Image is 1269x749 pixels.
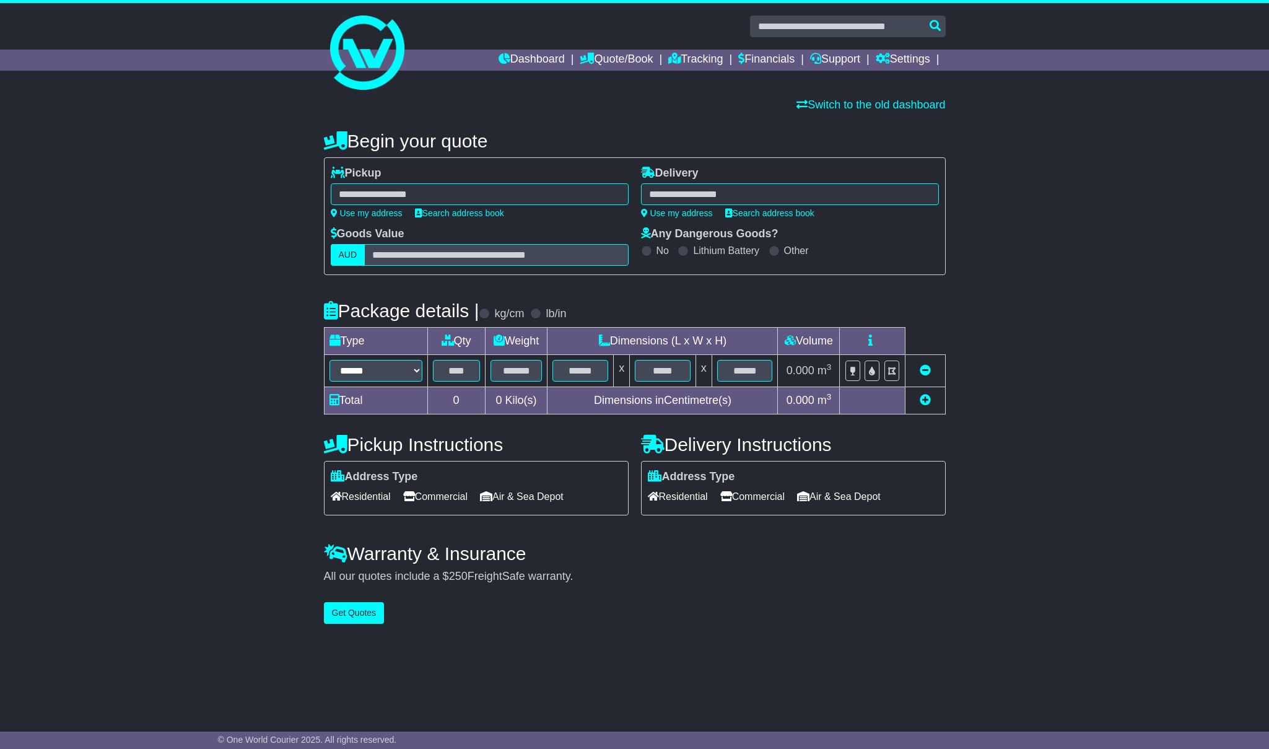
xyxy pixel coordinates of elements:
[641,434,946,455] h4: Delivery Instructions
[827,362,832,372] sup: 3
[797,487,881,506] span: Air & Sea Depot
[403,487,468,506] span: Commercial
[218,735,397,745] span: © One World Courier 2025. All rights reserved.
[668,50,723,71] a: Tracking
[324,570,946,584] div: All our quotes include a $ FreightSafe warranty.
[696,355,712,387] td: x
[547,387,778,414] td: Dimensions in Centimetre(s)
[648,470,735,484] label: Address Type
[331,487,391,506] span: Residential
[485,387,547,414] td: Kilo(s)
[641,227,778,241] label: Any Dangerous Goods?
[876,50,930,71] a: Settings
[331,244,365,266] label: AUD
[796,99,945,111] a: Switch to the old dashboard
[641,167,699,180] label: Delivery
[324,387,427,414] td: Total
[331,470,418,484] label: Address Type
[641,208,713,218] a: Use my address
[485,328,547,355] td: Weight
[787,394,814,406] span: 0.000
[818,364,832,377] span: m
[693,245,759,256] label: Lithium Battery
[495,394,502,406] span: 0
[324,131,946,151] h4: Begin your quote
[480,487,564,506] span: Air & Sea Depot
[648,487,708,506] span: Residential
[324,602,385,624] button: Get Quotes
[324,328,427,355] td: Type
[331,208,403,218] a: Use my address
[499,50,565,71] a: Dashboard
[546,307,566,321] label: lb/in
[614,355,630,387] td: x
[494,307,524,321] label: kg/cm
[827,392,832,401] sup: 3
[818,394,832,406] span: m
[920,394,931,406] a: Add new item
[449,570,468,582] span: 250
[427,387,485,414] td: 0
[725,208,814,218] a: Search address book
[787,364,814,377] span: 0.000
[331,167,382,180] label: Pickup
[920,364,931,377] a: Remove this item
[720,487,785,506] span: Commercial
[778,328,840,355] td: Volume
[810,50,860,71] a: Support
[324,300,479,321] h4: Package details |
[656,245,669,256] label: No
[331,227,404,241] label: Goods Value
[415,208,504,218] a: Search address book
[324,434,629,455] h4: Pickup Instructions
[784,245,809,256] label: Other
[580,50,653,71] a: Quote/Book
[547,328,778,355] td: Dimensions (L x W x H)
[427,328,485,355] td: Qty
[738,50,795,71] a: Financials
[324,543,946,564] h4: Warranty & Insurance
